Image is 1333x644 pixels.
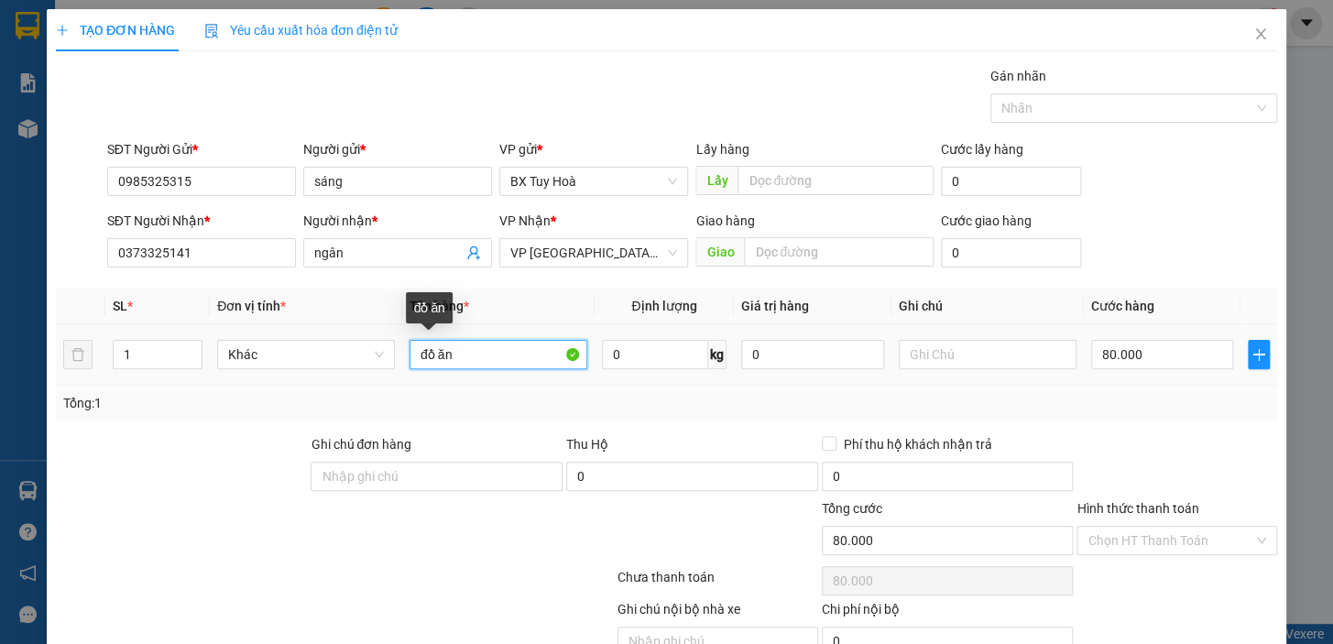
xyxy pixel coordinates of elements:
[9,99,126,119] li: VP BX Tuy Hoà
[1235,9,1286,60] button: Close
[56,23,175,38] span: TẠO ĐƠN HÀNG
[822,599,1074,627] div: Chi phí nội bộ
[738,166,934,195] input: Dọc đường
[822,501,882,516] span: Tổng cước
[741,299,809,313] span: Giá trị hàng
[891,289,1084,324] th: Ghi chú
[410,340,587,369] input: VD: Bàn, Ghế
[63,340,93,369] button: delete
[741,340,884,369] input: 0
[1253,27,1268,41] span: close
[510,239,677,267] span: VP Nha Trang xe Limousine
[204,23,398,38] span: Yêu cầu xuất hóa đơn điện tử
[836,434,1000,454] span: Phí thu hộ khách nhận trả
[499,213,551,228] span: VP Nhận
[616,567,820,599] div: Chưa thanh toán
[695,142,748,157] span: Lấy hàng
[899,340,1076,369] input: Ghi Chú
[311,437,411,452] label: Ghi chú đơn hàng
[941,238,1081,267] input: Cước giao hàng
[510,168,677,195] span: BX Tuy Hoà
[107,211,296,231] div: SĐT Người Nhận
[113,299,127,313] span: SL
[406,292,453,323] div: đồ ăn
[1091,299,1154,313] span: Cước hàng
[56,24,69,37] span: plus
[228,341,384,368] span: Khác
[63,393,516,413] div: Tổng: 1
[1248,340,1270,369] button: plus
[617,599,818,627] div: Ghi chú nội bộ nhà xe
[9,123,22,136] span: environment
[695,213,754,228] span: Giao hàng
[1076,501,1198,516] label: Hình thức thanh toán
[941,142,1023,157] label: Cước lấy hàng
[9,9,266,78] li: Cúc Tùng Limousine
[303,139,492,159] div: Người gửi
[695,237,744,267] span: Giao
[631,299,696,313] span: Định lượng
[126,99,244,159] li: VP VP [GEOGRAPHIC_DATA] xe Limousine
[708,340,727,369] span: kg
[499,139,688,159] div: VP gửi
[217,299,286,313] span: Đơn vị tính
[566,437,608,452] span: Thu Hộ
[941,213,1032,228] label: Cước giao hàng
[303,211,492,231] div: Người nhận
[311,462,563,491] input: Ghi chú đơn hàng
[204,24,219,38] img: icon
[410,299,469,313] span: Tên hàng
[466,246,481,260] span: user-add
[107,139,296,159] div: SĐT Người Gửi
[941,167,1081,196] input: Cước lấy hàng
[744,237,934,267] input: Dọc đường
[695,166,738,195] span: Lấy
[1249,347,1269,362] span: plus
[990,69,1046,83] label: Gán nhãn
